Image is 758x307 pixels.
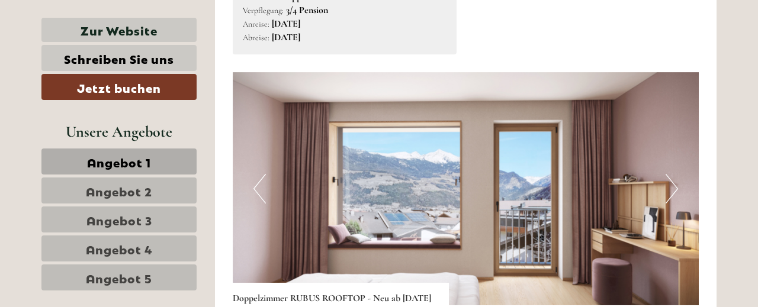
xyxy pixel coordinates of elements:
span: Angebot 4 [86,240,153,257]
a: Jetzt buchen [41,74,197,100]
small: Verpflegung: [243,5,284,15]
button: Next [666,174,678,203]
a: Zur Website [41,18,197,42]
b: [DATE] [272,31,300,43]
span: Angebot 1 [87,153,151,170]
span: Angebot 3 [86,211,152,228]
div: Doppelzimmer RUBUS ROOFTOP - Neu ab [DATE] [233,283,449,305]
small: Abreise: [243,33,269,43]
span: Angebot 5 [86,269,152,286]
small: Anreise: [243,19,269,29]
b: [DATE] [272,18,300,30]
a: Schreiben Sie uns [41,45,197,71]
img: image [233,72,699,305]
span: Angebot 2 [86,182,152,199]
div: Unsere Angebote [41,121,197,143]
b: 3/4 Pension [286,4,328,16]
button: Previous [253,174,266,203]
